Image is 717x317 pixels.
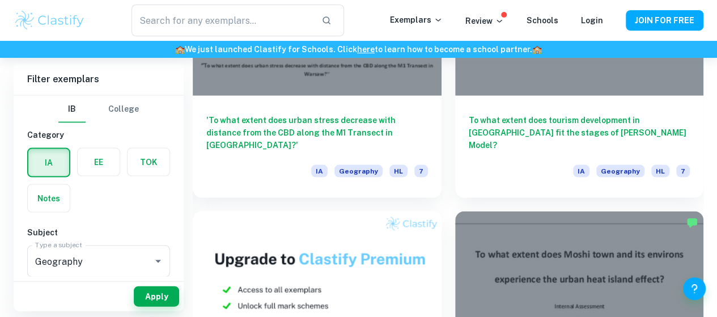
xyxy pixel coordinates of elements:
[58,96,86,123] button: IB
[14,9,86,32] img: Clastify logo
[175,45,185,54] span: 🏫
[683,277,706,300] button: Help and Feedback
[134,286,179,307] button: Apply
[357,45,375,54] a: here
[78,149,120,176] button: EE
[128,149,169,176] button: TOK
[581,16,603,25] a: Login
[573,165,589,177] span: IA
[206,114,428,151] h6: 'To what extent does urban stress decrease with distance from the CBD along the M1 Transect in [G...
[28,149,69,176] button: IA
[334,165,383,177] span: Geography
[596,165,644,177] span: Geography
[35,240,82,250] label: Type a subject
[389,165,408,177] span: HL
[2,43,715,56] h6: We just launched Clastify for Schools. Click to learn how to become a school partner.
[58,96,139,123] div: Filter type choice
[527,16,558,25] a: Schools
[469,114,690,151] h6: To what extent does tourism development in [GEOGRAPHIC_DATA] fit the stages of [PERSON_NAME] Model?
[651,165,669,177] span: HL
[108,96,139,123] button: College
[27,129,170,141] h6: Category
[27,226,170,239] h6: Subject
[311,165,328,177] span: IA
[131,5,313,36] input: Search for any exemplars...
[414,165,428,177] span: 7
[14,64,184,95] h6: Filter exemplars
[686,217,698,229] img: Marked
[390,14,443,26] p: Exemplars
[532,45,542,54] span: 🏫
[465,15,504,27] p: Review
[28,185,70,212] button: Notes
[676,165,690,177] span: 7
[626,10,703,31] button: JOIN FOR FREE
[150,253,166,269] button: Open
